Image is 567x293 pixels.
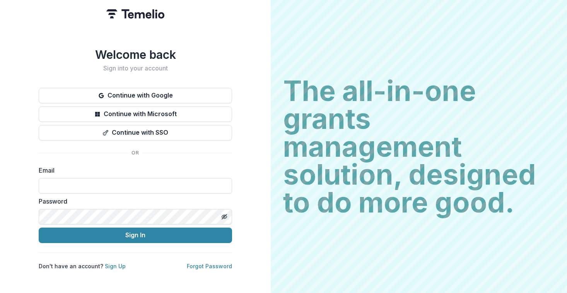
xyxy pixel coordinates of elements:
button: Continue with SSO [39,125,232,141]
label: Password [39,197,227,206]
img: Temelio [106,9,164,19]
h2: Sign into your account [39,65,232,72]
button: Toggle password visibility [218,211,231,223]
p: Don't have an account? [39,262,126,270]
label: Email [39,166,227,175]
button: Sign In [39,228,232,243]
button: Continue with Google [39,88,232,103]
a: Sign Up [105,263,126,269]
a: Forgot Password [187,263,232,269]
button: Continue with Microsoft [39,106,232,122]
h1: Welcome back [39,48,232,62]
